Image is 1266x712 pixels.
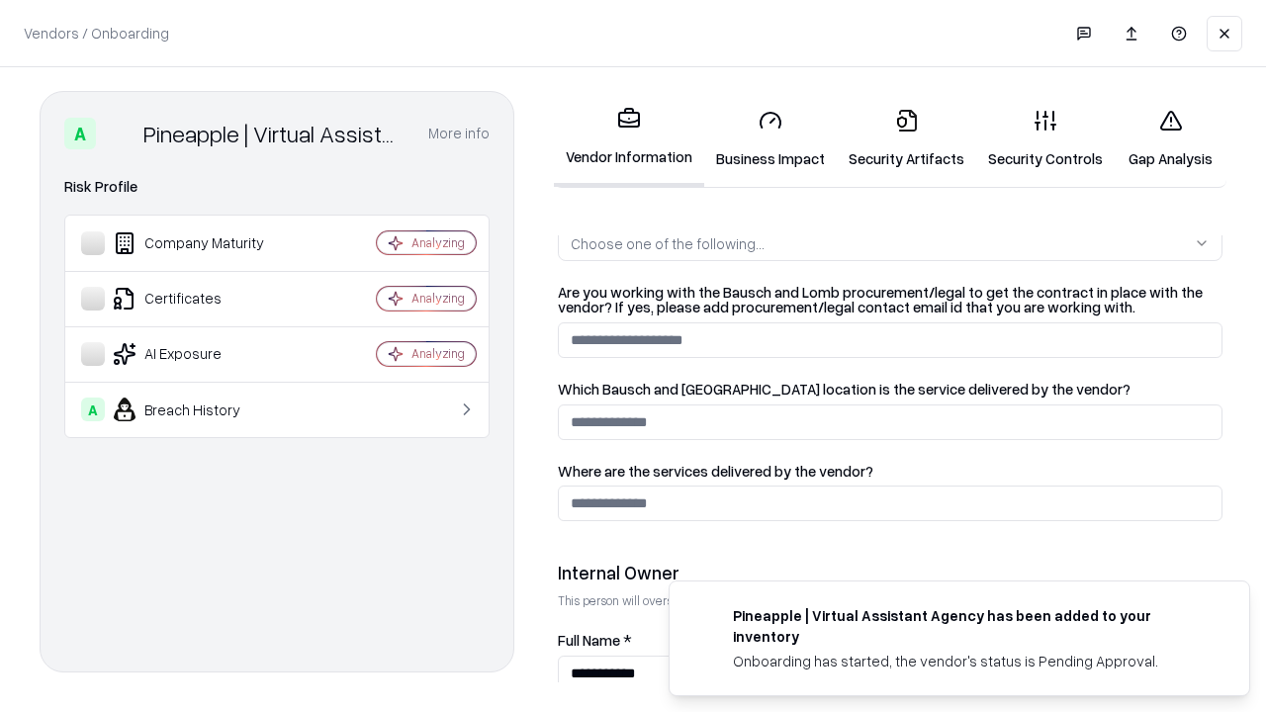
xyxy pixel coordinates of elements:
[837,93,976,185] a: Security Artifacts
[976,93,1115,185] a: Security Controls
[24,23,169,44] p: Vendors / Onboarding
[554,91,704,187] a: Vendor Information
[81,398,105,421] div: A
[81,231,317,255] div: Company Maturity
[81,287,317,311] div: Certificates
[558,561,1222,584] div: Internal Owner
[428,116,490,151] button: More info
[558,592,1222,609] p: This person will oversee the vendor relationship and coordinate any required assessments or appro...
[558,382,1222,397] label: Which Bausch and [GEOGRAPHIC_DATA] location is the service delivered by the vendor?
[733,605,1202,647] div: Pineapple | Virtual Assistant Agency has been added to your inventory
[571,233,765,254] div: Choose one of the following...
[693,605,717,629] img: trypineapple.com
[411,345,465,362] div: Analyzing
[411,290,465,307] div: Analyzing
[104,118,136,149] img: Pineapple | Virtual Assistant Agency
[64,175,490,199] div: Risk Profile
[558,225,1222,261] button: Choose one of the following...
[81,398,317,421] div: Breach History
[558,633,1222,648] label: Full Name *
[143,118,405,149] div: Pineapple | Virtual Assistant Agency
[704,93,837,185] a: Business Impact
[64,118,96,149] div: A
[733,651,1202,671] div: Onboarding has started, the vendor's status is Pending Approval.
[411,234,465,251] div: Analyzing
[558,464,1222,479] label: Where are the services delivered by the vendor?
[81,342,317,366] div: AI Exposure
[558,285,1222,314] label: Are you working with the Bausch and Lomb procurement/legal to get the contract in place with the ...
[1115,93,1226,185] a: Gap Analysis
